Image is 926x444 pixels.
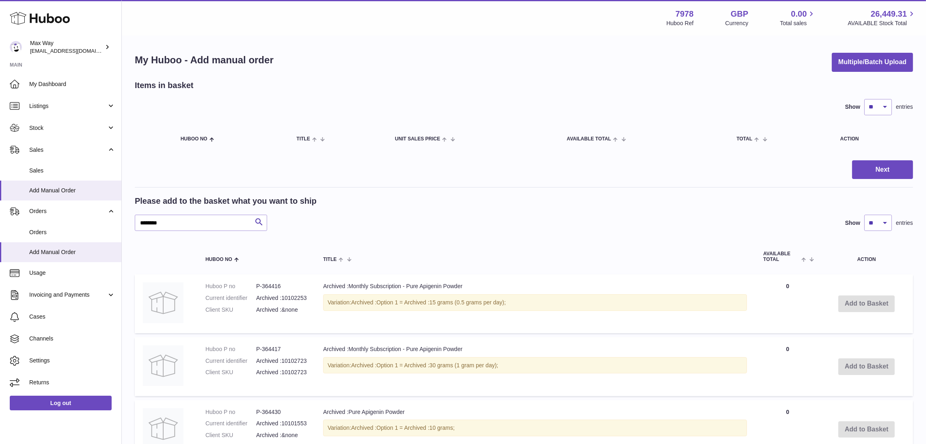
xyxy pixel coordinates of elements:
[256,345,307,353] dd: P-364417
[10,396,112,410] a: Log out
[315,337,755,396] td: Archived :Monthly Subscription - Pure Apigenin Powder
[791,9,807,19] span: 0.00
[731,9,748,19] strong: GBP
[29,291,107,299] span: Invoicing and Payments
[135,196,317,207] h2: Please add to the basket what you want to ship
[143,282,183,323] img: Archived :Monthly Subscription - Pure Apigenin Powder
[205,420,256,427] dt: Current identifier
[205,294,256,302] dt: Current identifier
[256,369,307,376] dd: Archived :10102723
[840,136,905,142] div: Action
[29,207,107,215] span: Orders
[256,357,307,365] dd: Archived :10102723
[832,53,913,72] button: Multiple/Batch Upload
[256,431,307,439] dd: Archived :&none
[256,408,307,416] dd: P-364430
[323,420,747,436] div: Variation:
[896,219,913,227] span: entries
[395,136,440,142] span: Unit Sales Price
[896,103,913,111] span: entries
[780,9,816,27] a: 0.00 Total sales
[736,136,752,142] span: Total
[845,103,860,111] label: Show
[29,167,115,175] span: Sales
[29,124,107,132] span: Stock
[848,19,916,27] span: AVAILABLE Stock Total
[676,9,694,19] strong: 7978
[845,219,860,227] label: Show
[667,19,694,27] div: Huboo Ref
[205,408,256,416] dt: Huboo P no
[181,136,207,142] span: Huboo no
[351,362,498,369] span: Archived :Option 1 = Archived :30 grams (1 gram per day);
[296,136,310,142] span: Title
[256,306,307,314] dd: Archived :&none
[351,425,455,431] span: Archived :Option 1 = Archived :10 grams;
[780,19,816,27] span: Total sales
[755,274,820,333] td: 0
[205,345,256,353] dt: Huboo P no
[29,102,107,110] span: Listings
[852,160,913,179] button: Next
[256,294,307,302] dd: Archived :10102253
[30,47,119,54] span: [EMAIL_ADDRESS][DOMAIN_NAME]
[29,269,115,277] span: Usage
[205,369,256,376] dt: Client SKU
[205,257,232,262] span: Huboo no
[205,306,256,314] dt: Client SKU
[29,335,115,343] span: Channels
[30,39,103,55] div: Max Way
[205,282,256,290] dt: Huboo P no
[755,337,820,396] td: 0
[725,19,749,27] div: Currency
[29,248,115,256] span: Add Manual Order
[29,228,115,236] span: Orders
[29,357,115,364] span: Settings
[135,80,194,91] h2: Items in basket
[820,243,913,270] th: Action
[323,257,337,262] span: Title
[205,431,256,439] dt: Client SKU
[763,251,799,262] span: AVAILABLE Total
[323,294,747,311] div: Variation:
[848,9,916,27] a: 26,449.31 AVAILABLE Stock Total
[29,146,107,154] span: Sales
[29,187,115,194] span: Add Manual Order
[351,299,506,306] span: Archived :Option 1 = Archived :15 grams (0.5 grams per day);
[315,274,755,333] td: Archived :Monthly Subscription - Pure Apigenin Powder
[29,80,115,88] span: My Dashboard
[871,9,907,19] span: 26,449.31
[256,282,307,290] dd: P-364416
[10,41,22,53] img: Max@LongevityBox.co.uk
[143,345,183,386] img: Archived :Monthly Subscription - Pure Apigenin Powder
[256,420,307,427] dd: Archived :10101553
[29,379,115,386] span: Returns
[323,357,747,374] div: Variation:
[29,313,115,321] span: Cases
[135,54,274,67] h1: My Huboo - Add manual order
[567,136,611,142] span: AVAILABLE Total
[205,357,256,365] dt: Current identifier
